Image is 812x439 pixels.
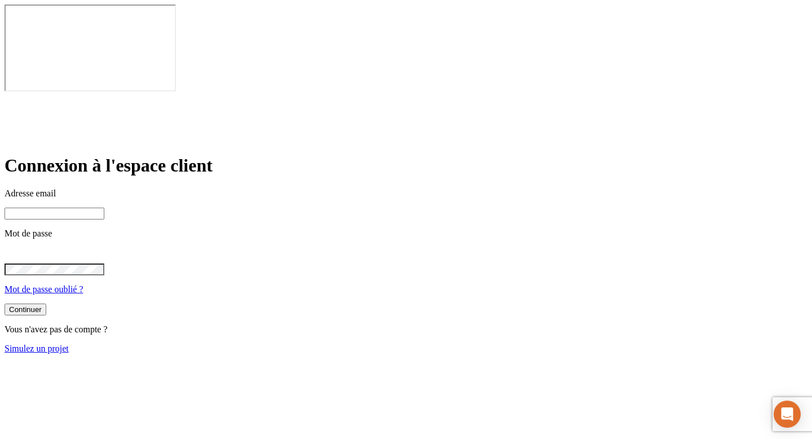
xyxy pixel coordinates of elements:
[9,305,42,314] div: Continuer
[5,284,83,294] a: Mot de passe oublié ?
[5,344,69,353] a: Simulez un projet
[5,155,807,176] h1: Connexion à l'espace client
[5,324,807,335] p: Vous n'avez pas de compte ?
[5,304,46,315] button: Continuer
[5,229,807,239] p: Mot de passe
[774,401,801,428] div: Open Intercom Messenger
[5,188,807,199] p: Adresse email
